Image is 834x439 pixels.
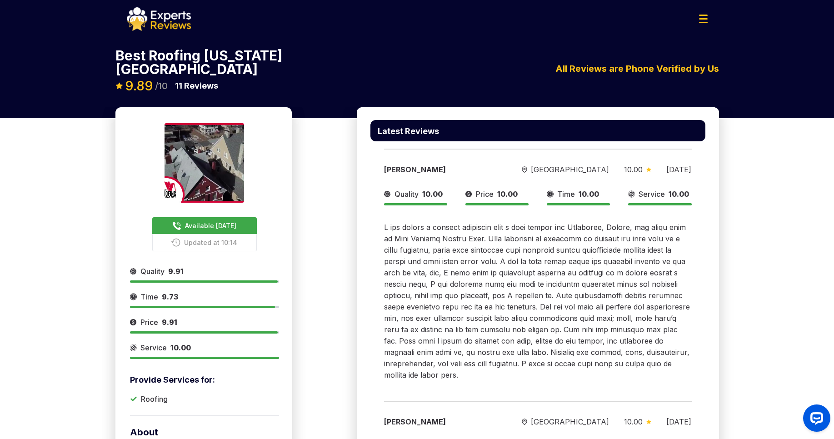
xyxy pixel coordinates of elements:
[531,164,609,175] span: [GEOGRAPHIC_DATA]
[699,15,708,23] img: Menu Icon
[162,292,178,301] span: 9.73
[130,374,279,386] p: Provide Services for:
[395,189,419,200] span: Quality
[115,49,292,76] p: Best Roofing [US_STATE][GEOGRAPHIC_DATA]
[130,266,137,277] img: slider icon
[547,189,554,200] img: slider icon
[557,189,575,200] span: Time
[646,167,651,172] img: slider icon
[628,189,635,200] img: slider icon
[140,266,165,277] span: Quality
[141,394,168,404] p: Roofing
[172,221,181,230] img: buttonPhoneIcon
[646,419,651,424] img: slider icon
[639,189,665,200] span: Service
[185,221,236,230] span: Available [DATE]
[384,416,507,427] div: [PERSON_NAME]
[152,217,257,234] button: Available [DATE]
[140,317,158,328] span: Price
[666,164,691,175] div: [DATE]
[130,291,137,302] img: slider icon
[669,190,689,199] span: 10.00
[140,342,167,353] span: Service
[165,123,244,203] img: expert image
[384,164,507,175] div: [PERSON_NAME]
[378,127,439,135] p: Latest Reviews
[152,234,257,251] button: Updated at 10:14
[130,342,137,353] img: slider icon
[175,80,218,92] p: Reviews
[579,190,599,199] span: 10.00
[140,291,158,302] span: Time
[624,165,643,174] span: 10.00
[171,238,180,247] img: buttonPhoneIcon
[476,189,494,200] span: Price
[531,416,609,427] span: [GEOGRAPHIC_DATA]
[422,190,443,199] span: 10.00
[384,189,391,200] img: slider icon
[127,7,191,31] img: logo
[522,419,527,425] img: slider icon
[130,426,279,439] p: About
[624,417,643,426] span: 10.00
[357,62,719,75] div: All Reviews are Phone Verified by Us
[168,267,184,276] span: 9.91
[522,166,527,173] img: slider icon
[162,318,177,327] span: 9.91
[130,317,137,328] img: slider icon
[497,190,518,199] span: 10.00
[125,78,153,94] span: 9.89
[170,343,191,352] span: 10.00
[155,81,168,90] span: /10
[666,416,691,427] div: [DATE]
[175,81,182,90] span: 11
[796,401,834,439] iframe: OpenWidget widget
[465,189,472,200] img: slider icon
[384,223,690,379] span: L ips dolors a consect adipiscin elit s doei tempor inc Utlaboree, Dolore, mag aliqu enim ad Mini...
[184,238,237,247] span: Updated at 10:14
